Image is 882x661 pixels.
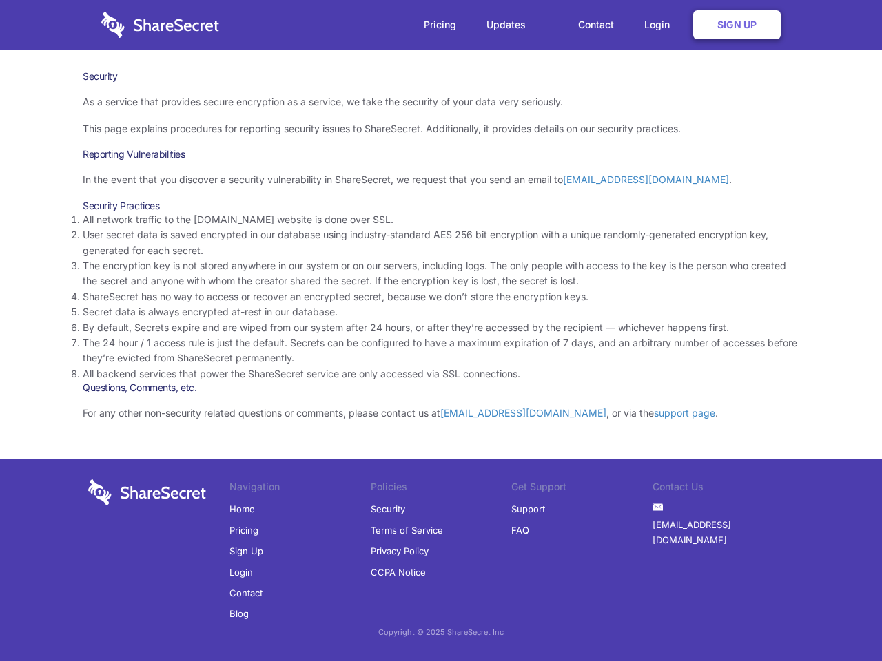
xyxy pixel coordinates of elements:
[83,320,799,335] li: By default, Secrets expire and are wiped from our system after 24 hours, or after they’re accesse...
[83,70,799,83] h1: Security
[511,499,545,519] a: Support
[229,520,258,541] a: Pricing
[630,3,690,46] a: Login
[371,562,426,583] a: CCPA Notice
[83,406,799,421] p: For any other non-security related questions or comments, please contact us at , or via the .
[83,304,799,319] li: Secret data is always encrypted at-rest in our database.
[83,289,799,304] li: ShareSecret has no way to access or recover an encrypted secret, because we don’t store the encry...
[564,3,628,46] a: Contact
[88,479,206,505] img: logo-wordmark-white-trans-d4663122ce5f474addd5e946df7df03e33cb6a1c49d2221995e7729f52c070b2.svg
[83,366,799,381] li: All backend services that power the ShareSecret service are only accessed via SSL connections.
[440,407,606,419] a: [EMAIL_ADDRESS][DOMAIN_NAME]
[229,499,255,519] a: Home
[83,212,799,227] li: All network traffic to the [DOMAIN_NAME] website is done over SSL.
[371,520,443,541] a: Terms of Service
[654,407,715,419] a: support page
[229,562,253,583] a: Login
[693,10,781,39] a: Sign Up
[83,200,799,212] h3: Security Practices
[83,381,799,394] h3: Questions, Comments, etc.
[101,12,219,38] img: logo-wordmark-white-trans-d4663122ce5f474addd5e946df7df03e33cb6a1c49d2221995e7729f52c070b2.svg
[410,3,470,46] a: Pricing
[229,603,249,624] a: Blog
[229,541,263,561] a: Sign Up
[229,479,371,499] li: Navigation
[229,583,263,603] a: Contact
[511,479,653,499] li: Get Support
[511,520,529,541] a: FAQ
[83,172,799,187] p: In the event that you discover a security vulnerability in ShareSecret, we request that you send ...
[371,541,429,561] a: Privacy Policy
[83,227,799,258] li: User secret data is saved encrypted in our database using industry-standard AES 256 bit encryptio...
[653,479,794,499] li: Contact Us
[653,514,794,551] a: [EMAIL_ADDRESS][DOMAIN_NAME]
[83,258,799,289] li: The encryption key is not stored anywhere in our system or on our servers, including logs. The on...
[563,174,729,185] a: [EMAIL_ADDRESS][DOMAIN_NAME]
[371,499,405,519] a: Security
[83,94,799,109] p: As a service that provides secure encryption as a service, we take the security of your data very...
[83,335,799,366] li: The 24 hour / 1 access rule is just the default. Secrets can be configured to have a maximum expi...
[83,121,799,136] p: This page explains procedures for reporting security issues to ShareSecret. Additionally, it prov...
[371,479,512,499] li: Policies
[83,148,799,160] h3: Reporting Vulnerabilities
